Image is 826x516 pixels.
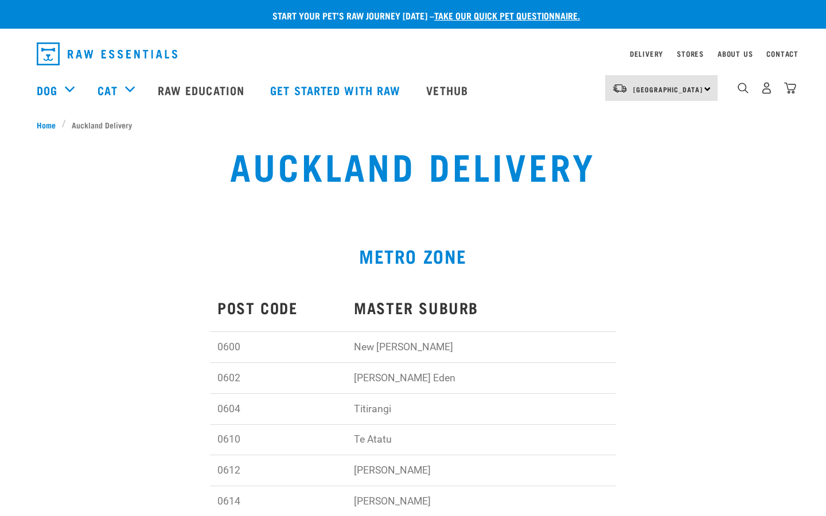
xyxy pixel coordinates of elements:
h1: Auckland Delivery [158,144,668,186]
td: [PERSON_NAME] Eden [346,363,616,394]
td: Te Atatu [346,424,616,455]
a: Raw Education [146,67,259,113]
a: Vethub [415,67,482,113]
td: New [PERSON_NAME] [346,332,616,363]
img: Raw Essentials Logo [37,42,177,65]
img: home-icon@2x.png [784,82,796,94]
td: 0604 [210,393,346,424]
img: user.png [761,82,773,94]
a: Contact [766,52,798,56]
a: Dog [37,81,57,99]
a: Delivery [630,52,663,56]
td: 0602 [210,363,346,394]
img: home-icon-1@2x.png [738,83,749,93]
h3: MASTER SUBURB [354,299,609,316]
td: 0600 [210,332,346,363]
a: Stores [677,52,704,56]
a: About Us [718,52,753,56]
nav: breadcrumbs [37,119,789,131]
a: Cat [98,81,117,99]
td: Titirangi [346,393,616,424]
a: Get started with Raw [259,67,415,113]
h3: POST CODE [217,299,339,316]
span: [GEOGRAPHIC_DATA] [633,87,703,91]
img: van-moving.png [612,83,628,93]
td: 0610 [210,424,346,455]
span: Home [37,119,56,131]
td: [PERSON_NAME] [346,455,616,486]
a: Home [37,119,62,131]
a: take our quick pet questionnaire. [434,13,580,18]
td: 0612 [210,455,346,486]
nav: dropdown navigation [28,38,798,70]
